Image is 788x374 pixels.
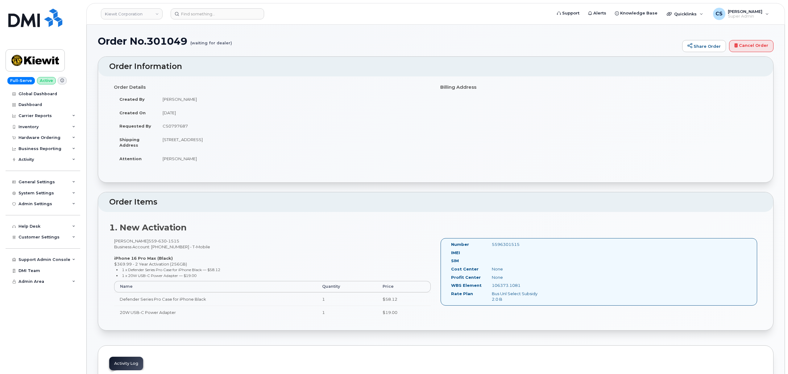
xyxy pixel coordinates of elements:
[122,273,197,278] small: 1 x 20W USB-C Power Adapter — $19.00
[167,238,179,243] span: 1515
[119,110,146,115] strong: Created On
[157,238,167,243] span: 630
[451,242,469,247] label: Number
[377,306,431,319] td: $19.00
[377,281,431,292] th: Price
[451,283,482,288] label: WBS Element
[114,85,431,90] h4: Order Details
[487,242,544,247] div: 5596301515
[114,292,317,306] td: Defender Series Pro Case for iPhone Black
[451,274,481,280] label: Profit Center
[451,258,459,264] label: SIM
[451,266,479,272] label: Cost Center
[487,283,544,288] div: 106373.1081
[377,292,431,306] td: $58.12
[148,238,179,243] span: 559
[190,36,232,45] small: (waiting for dealer)
[157,152,431,165] td: [PERSON_NAME]
[729,40,773,52] a: Cancel Order
[98,36,679,47] h1: Order No.301049
[451,291,473,297] label: Rate Plan
[122,267,220,272] small: 1 x Defender Series Pro Case for iPhone Black — $58.12
[114,306,317,319] td: 20W USB-C Power Adapter
[157,92,431,106] td: [PERSON_NAME]
[317,292,377,306] td: 1
[487,266,544,272] div: None
[114,256,173,261] strong: iPhone 16 Pro Max (Black)
[317,281,377,292] th: Quantity
[109,62,762,71] h2: Order Information
[157,119,431,133] td: CS0797687
[157,106,431,120] td: [DATE]
[487,274,544,280] div: None
[114,281,317,292] th: Name
[119,137,139,148] strong: Shipping Address
[487,291,544,302] div: Bus Unl Select Subsidy 2.0 B
[682,40,726,52] a: Share Order
[119,97,145,102] strong: Created By
[109,198,762,206] h2: Order Items
[440,85,757,90] h4: Billing Address
[119,156,142,161] strong: Attention
[109,222,187,233] strong: 1. New Activation
[109,238,436,324] div: [PERSON_NAME] Business Account: [PHONE_NUMBER] - T-Mobile $369.99 - 2 Year Activation (256GB)
[157,133,431,152] td: [STREET_ADDRESS]
[317,306,377,319] td: 1
[761,347,783,369] iframe: Messenger Launcher
[451,250,460,256] label: IMEI
[119,124,151,128] strong: Requested By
